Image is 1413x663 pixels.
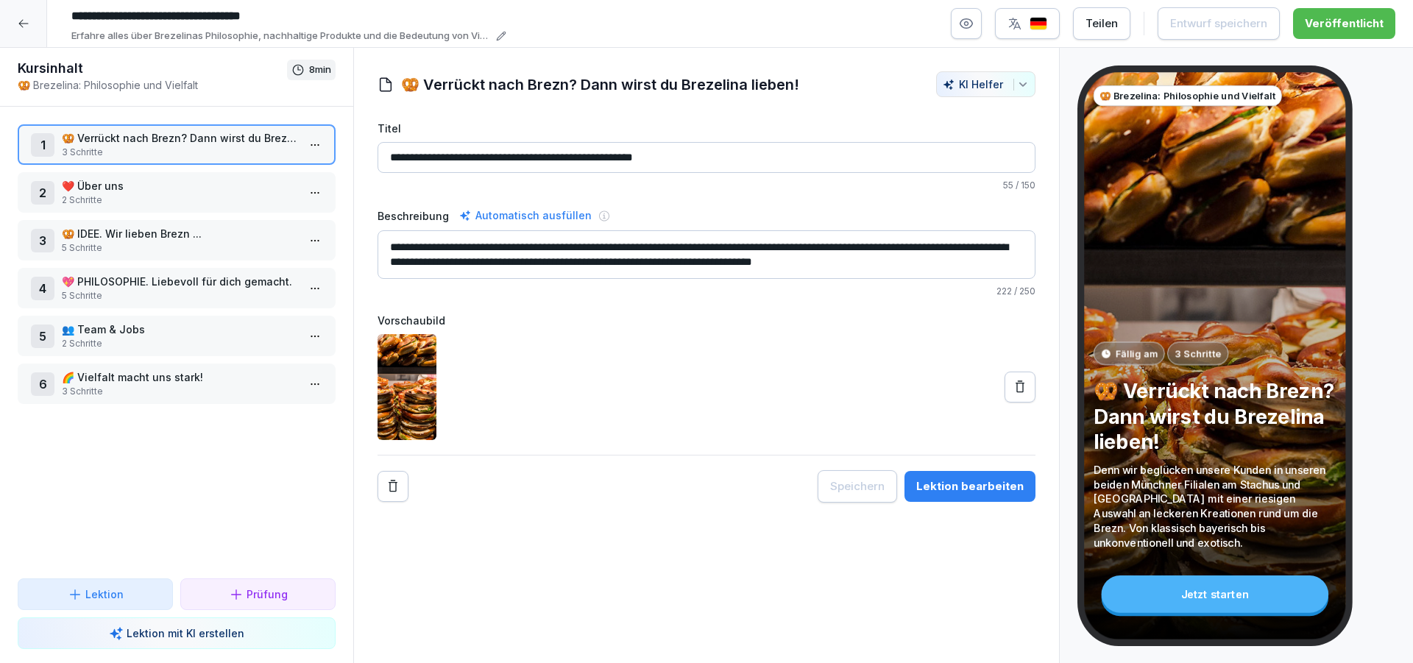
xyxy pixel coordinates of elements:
[1086,15,1118,32] div: Teilen
[31,372,54,396] div: 6
[1116,347,1158,361] p: Fällig am
[62,130,297,146] p: 🥨 Verrückt nach Brezn? Dann wirst du Brezelina lieben!
[1030,17,1047,31] img: de.svg
[1293,8,1395,39] button: Veröffentlicht
[62,146,297,159] p: 3 Schritte
[62,369,297,385] p: 🌈 Vielfalt macht uns stark!
[71,29,492,43] p: Erfahre alles über Brezelinas Philosophie, nachhaltige Produkte und die Bedeutung von Vielfalt im...
[31,181,54,205] div: 2
[85,586,124,602] p: Lektion
[62,178,297,194] p: ❤️ Über uns
[309,63,331,77] p: 8 min
[62,337,297,350] p: 2 Schritte
[62,194,297,207] p: 2 Schritte
[818,470,897,503] button: Speichern
[18,77,287,93] p: 🥨 Brezelina: Philosophie und Vielfalt
[378,471,408,502] button: Remove
[1094,378,1336,454] p: 🥨 Verrückt nach Brezn? Dann wirst du Brezelina lieben!
[62,241,297,255] p: 5 Schritte
[830,478,885,494] div: Speichern
[127,625,244,641] p: Lektion mit KI erstellen
[1170,15,1267,32] div: Entwurf speichern
[401,74,799,96] h1: 🥨 Verrückt nach Brezn? Dann wirst du Brezelina lieben!
[1073,7,1130,40] button: Teilen
[62,226,297,241] p: 🥨 IDEE. Wir lieben Brezn ...
[1175,347,1221,361] p: 3 Schritte
[1305,15,1384,32] div: Veröffentlicht
[943,78,1029,91] div: KI Helfer
[456,207,595,224] div: Automatisch ausfüllen
[62,322,297,337] p: 👥 Team & Jobs
[62,289,297,302] p: 5 Schritte
[62,385,297,398] p: 3 Schritte
[180,578,336,610] button: Prüfung
[31,277,54,300] div: 4
[1158,7,1280,40] button: Entwurf speichern
[936,71,1035,97] button: KI Helfer
[1003,180,1013,191] span: 55
[18,578,173,610] button: Lektion
[1099,89,1276,103] p: 🥨 Brezelina: Philosophie und Vielfalt
[18,172,336,213] div: 2❤️ Über uns2 Schritte
[18,220,336,260] div: 3🥨 IDEE. Wir lieben Brezn ...5 Schritte
[378,208,449,224] label: Beschreibung
[916,478,1024,494] div: Lektion bearbeiten
[378,121,1035,136] label: Titel
[996,286,1012,297] span: 222
[31,229,54,252] div: 3
[378,285,1035,298] p: / 250
[62,274,297,289] p: 💖 PHILOSOPHIE. Liebevoll für dich gemacht.
[904,471,1035,502] button: Lektion bearbeiten
[378,179,1035,192] p: / 150
[18,268,336,308] div: 4💖 PHILOSOPHIE. Liebevoll für dich gemacht.5 Schritte
[378,313,1035,328] label: Vorschaubild
[31,325,54,348] div: 5
[247,586,288,602] p: Prüfung
[378,334,436,440] img: p5sxfwglv8kq0db8t9omnz41.png
[18,124,336,165] div: 1🥨 Verrückt nach Brezn? Dann wirst du Brezelina lieben!3 Schritte
[18,364,336,404] div: 6🌈 Vielfalt macht uns stark!3 Schritte
[18,617,336,649] button: Lektion mit KI erstellen
[31,133,54,157] div: 1
[18,60,287,77] h1: Kursinhalt
[1094,462,1336,550] p: Denn wir beglücken unsere Kunden in unseren beiden Münchner Filialen am Stachus und [GEOGRAPHIC_D...
[18,316,336,356] div: 5👥 Team & Jobs2 Schritte
[1102,575,1329,613] div: Jetzt starten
